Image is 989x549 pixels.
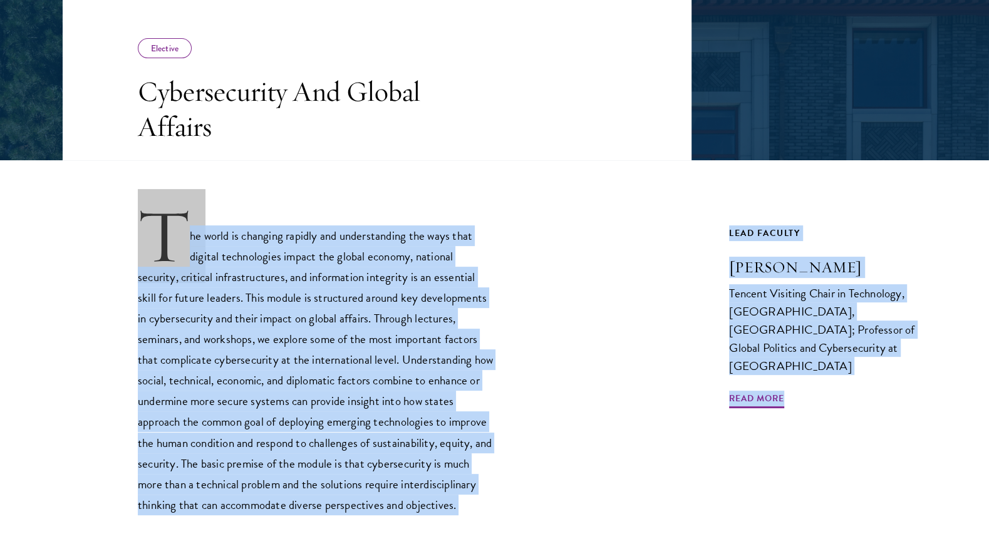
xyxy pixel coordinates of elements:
div: Elective [138,38,192,58]
h3: Cybersecurity And Global Affairs [138,74,495,144]
div: Tencent Visiting Chair in Technology, [GEOGRAPHIC_DATA], [GEOGRAPHIC_DATA]; Professor of Global P... [729,284,926,375]
span: Read More [729,391,784,410]
a: Lead Faculty [PERSON_NAME] Tencent Visiting Chair in Technology, [GEOGRAPHIC_DATA], [GEOGRAPHIC_D... [729,225,926,399]
p: The world is changing rapidly and understanding the ways that digital technologies impact the glo... [138,207,495,515]
h3: [PERSON_NAME] [729,257,926,278]
div: Lead Faculty [729,225,926,241]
